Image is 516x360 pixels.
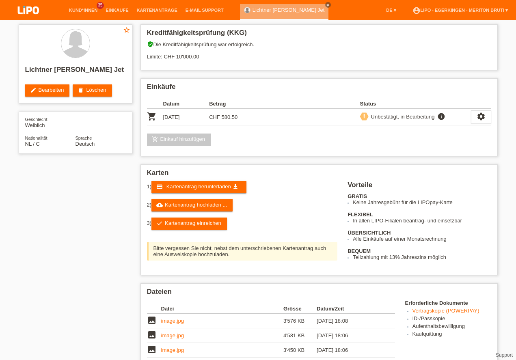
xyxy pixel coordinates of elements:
[348,211,373,218] b: FLEXIBEL
[151,181,246,193] a: credit_card Kartenantrag herunterladen get_app
[123,26,130,35] a: star_border
[253,7,325,13] a: Lichtner [PERSON_NAME] Jet
[147,181,338,193] div: 1)
[382,8,400,13] a: DE ▾
[348,230,391,236] b: ÜBERSICHTLICH
[209,99,255,109] th: Betrag
[76,136,92,140] span: Sprache
[147,169,491,181] h2: Karten
[412,315,491,323] li: ID-/Passkopie
[147,218,338,230] div: 3)
[412,6,421,15] i: account_circle
[209,109,255,125] td: CHF 580.50
[283,314,317,328] td: 3'576 KB
[369,112,435,121] div: Unbestätigt, in Bearbeitung
[25,84,70,97] a: editBearbeiten
[147,112,157,121] i: POSP00027827
[151,218,227,230] a: checkKartenantrag einreichen
[147,242,338,261] div: Bitte vergessen Sie nicht, nebst dem unterschriebenen Kartenantrag auch eine Ausweiskopie hochzul...
[65,8,101,13] a: Kund*innen
[317,343,383,358] td: [DATE] 18:06
[25,66,126,78] h2: Lichtner [PERSON_NAME] Jet
[147,330,157,340] i: image
[147,288,491,300] h2: Dateien
[412,331,491,338] li: Kaufquittung
[161,304,283,314] th: Datei
[353,218,491,224] li: In allen LIPO-Filialen beantrag- und einsetzbar
[151,199,233,211] a: cloud_uploadKartenantrag hochladen ...
[477,112,486,121] i: settings
[147,83,491,95] h2: Einkäufe
[25,136,47,140] span: Nationalität
[326,3,330,7] i: close
[78,87,84,93] i: delete
[348,248,371,254] b: BEQUEM
[408,8,512,13] a: account_circleLIPO - Egerkingen - Meriton Bruti ▾
[73,84,112,97] a: deleteLöschen
[405,300,491,306] h4: Erforderliche Dokumente
[161,332,184,338] a: image.jpg
[147,199,338,211] div: 2)
[181,8,228,13] a: E-Mail Support
[147,345,157,354] i: image
[283,328,317,343] td: 4'581 KB
[283,304,317,314] th: Grösse
[147,41,491,66] div: Die Kreditfähigkeitsprüfung war erfolgreich. Limite: CHF 10'000.00
[147,29,491,41] h2: Kreditfähigkeitsprüfung (KKG)
[436,112,446,121] i: info
[348,181,491,193] h2: Vorteile
[147,315,157,325] i: image
[353,236,491,242] li: Alle Einkäufe auf einer Monatsrechnung
[317,304,383,314] th: Datum/Zeit
[163,109,209,125] td: [DATE]
[161,318,184,324] a: image.jpg
[166,183,231,190] span: Kartenantrag herunterladen
[147,134,211,146] a: add_shopping_cartEinkauf hinzufügen
[133,8,181,13] a: Kartenanträge
[101,8,132,13] a: Einkäufe
[25,117,47,122] span: Geschlecht
[496,352,513,358] a: Support
[76,141,95,147] span: Deutsch
[325,2,331,8] a: close
[147,41,153,47] i: verified_user
[25,116,76,128] div: Weiblich
[361,113,367,119] i: priority_high
[317,314,383,328] td: [DATE] 18:08
[348,193,367,199] b: GRATIS
[412,323,491,331] li: Aufenthaltsbewilligung
[97,2,104,9] span: 35
[161,347,184,353] a: image.jpg
[317,328,383,343] td: [DATE] 18:06
[156,220,163,226] i: check
[353,199,491,205] li: Keine Jahresgebühr für die LIPOpay-Karte
[232,183,239,190] i: get_app
[156,202,163,208] i: cloud_upload
[360,99,471,109] th: Status
[152,136,158,142] i: add_shopping_cart
[283,343,317,358] td: 3'450 KB
[412,308,479,314] a: Vertragskopie (POWERPAY)
[25,141,40,147] span: Niederlande / C / 20.11.1992
[8,17,49,23] a: LIPO pay
[156,183,163,190] i: credit_card
[30,87,37,93] i: edit
[123,26,130,34] i: star_border
[353,254,491,260] li: Teilzahlung mit 13% Jahreszins möglich
[163,99,209,109] th: Datum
